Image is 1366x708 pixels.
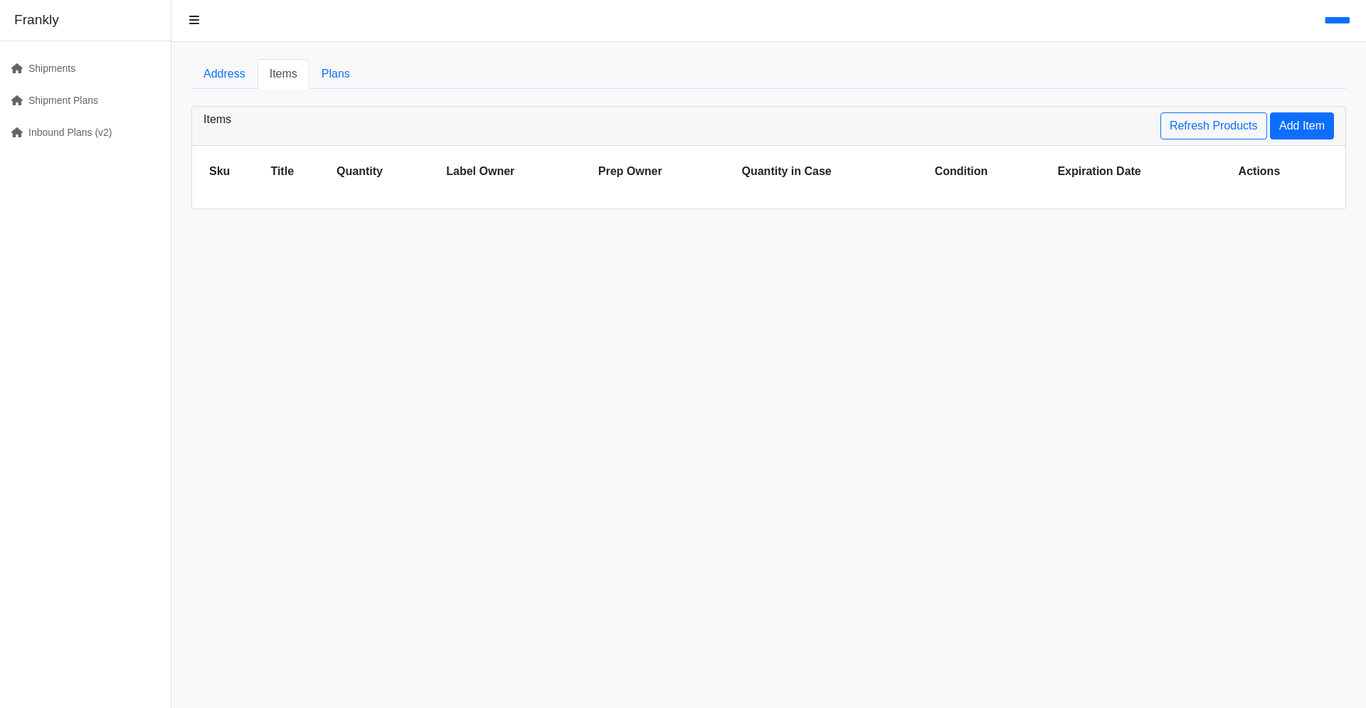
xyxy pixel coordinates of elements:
a: Plans [309,59,362,89]
th: Actions [1233,157,1334,186]
a: Address [191,59,258,89]
th: Sku [203,157,265,186]
th: Label Owner [440,157,593,186]
a: Items [258,59,309,89]
th: Quantity [331,157,440,186]
h3: Items [203,112,231,139]
a: Refresh Products [1160,112,1267,139]
th: Quantity in Case [736,157,929,186]
th: Title [265,157,331,186]
th: Prep Owner [593,157,736,186]
button: Add Item [1270,112,1334,139]
th: Expiration Date [1052,157,1232,186]
th: Condition [929,157,1052,186]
